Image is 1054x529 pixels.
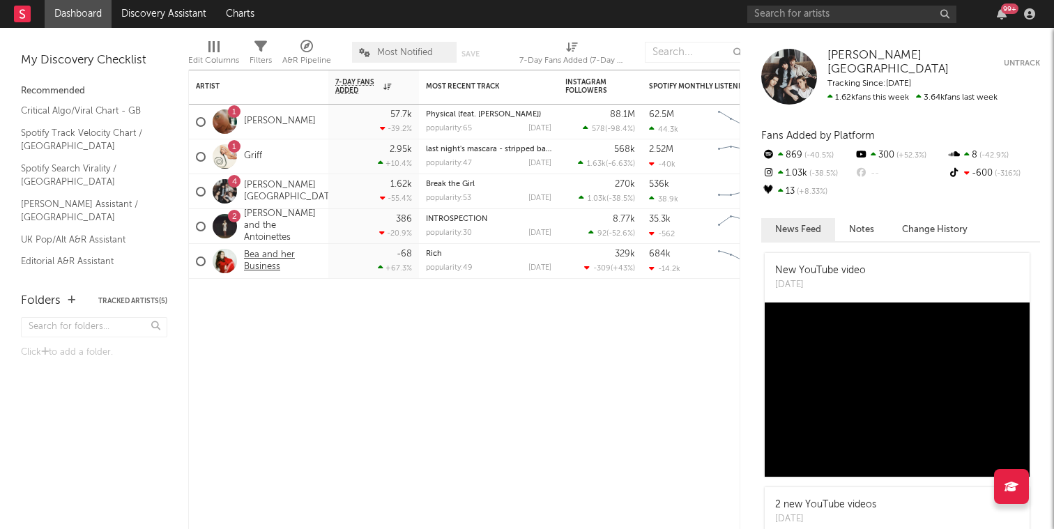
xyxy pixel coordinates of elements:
[609,195,633,203] span: -38.5 %
[21,232,153,247] a: UK Pop/Alt A&R Assistant
[21,103,153,118] a: Critical Algo/Viral Chart - GB
[775,278,866,292] div: [DATE]
[335,78,380,95] span: 7-Day Fans Added
[583,124,635,133] div: ( )
[426,82,530,91] div: Most Recent Track
[615,180,635,189] div: 270k
[993,170,1021,178] span: -316 %
[597,230,606,238] span: 92
[188,35,239,75] div: Edit Columns
[1004,49,1040,77] button: Untrack
[98,298,167,305] button: Tracked Artists(5)
[854,146,947,164] div: 300
[649,110,674,119] div: 62.5M
[712,105,774,139] svg: Chart title
[827,93,909,102] span: 1.62k fans this week
[761,218,835,241] button: News Feed
[244,116,316,128] a: [PERSON_NAME]
[649,180,669,189] div: 536k
[244,250,321,273] a: Bea and her Business
[608,160,633,168] span: -6.63 %
[835,218,888,241] button: Notes
[607,125,633,133] span: -98.4 %
[461,50,480,58] button: Save
[426,181,475,188] a: Break the Girl
[426,146,551,153] div: last night's mascara - stripped back version
[380,194,412,203] div: -55.4 %
[712,139,774,174] svg: Chart title
[378,159,412,168] div: +10.4 %
[761,146,854,164] div: 869
[528,125,551,132] div: [DATE]
[426,250,551,258] div: Rich
[609,230,633,238] span: -52.6 %
[712,244,774,279] svg: Chart title
[519,52,624,69] div: 7-Day Fans Added (7-Day Fans Added)
[613,265,633,273] span: +43 %
[397,250,412,259] div: -68
[613,215,635,224] div: 8.77k
[802,152,834,160] span: -40.5 %
[390,145,412,154] div: 2.95k
[761,164,854,183] div: 1.03k
[649,82,754,91] div: Spotify Monthly Listeners
[188,52,239,69] div: Edit Columns
[21,83,167,100] div: Recommended
[947,146,1040,164] div: 8
[426,111,541,118] a: Physical (feat. [PERSON_NAME])
[21,197,153,225] a: [PERSON_NAME] Assistant / [GEOGRAPHIC_DATA]
[396,215,412,224] div: 386
[584,263,635,273] div: ( )
[775,498,876,512] div: 2 new YouTube videos
[827,49,1004,77] a: [PERSON_NAME][GEOGRAPHIC_DATA]
[380,124,412,133] div: -39.2 %
[649,229,675,238] div: -562
[21,125,153,154] a: Spotify Track Velocity Chart / [GEOGRAPHIC_DATA]
[977,152,1009,160] span: -42.9 %
[426,181,551,188] div: Break the Girl
[649,160,675,169] div: -40k
[807,170,838,178] span: -38.5 %
[795,188,827,196] span: +8.33 %
[426,160,472,167] div: popularity: 47
[1001,3,1018,14] div: 99 +
[565,78,614,95] div: Instagram Followers
[528,264,551,272] div: [DATE]
[426,264,473,272] div: popularity: 49
[196,82,300,91] div: Artist
[775,512,876,526] div: [DATE]
[593,265,611,273] span: -309
[761,183,854,201] div: 13
[712,174,774,209] svg: Chart title
[426,250,442,258] a: Rich
[379,229,412,238] div: -20.9 %
[649,215,671,224] div: 35.3k
[649,194,678,204] div: 38.9k
[888,218,982,241] button: Change History
[21,254,153,282] a: Editorial A&R Assistant ([GEOGRAPHIC_DATA])
[282,52,331,69] div: A&R Pipeline
[426,111,551,118] div: Physical (feat. Troye Sivan)
[827,93,998,102] span: 3.64k fans last week
[21,317,167,337] input: Search for folders...
[649,250,671,259] div: 684k
[615,250,635,259] div: 329k
[519,35,624,75] div: 7-Day Fans Added (7-Day Fans Added)
[592,125,605,133] span: 578
[282,35,331,75] div: A&R Pipeline
[377,48,433,57] span: Most Notified
[775,263,866,278] div: New YouTube video
[378,263,412,273] div: +67.3 %
[587,160,606,168] span: 1.63k
[21,344,167,361] div: Click to add a folder.
[244,208,321,244] a: [PERSON_NAME] and the Antoinettes
[747,6,956,23] input: Search for artists
[426,215,487,223] a: INTROSPECTION
[947,164,1040,183] div: -600
[588,195,606,203] span: 1.03k
[426,215,551,223] div: INTROSPECTION
[645,42,749,63] input: Search...
[21,161,153,190] a: Spotify Search Virality / [GEOGRAPHIC_DATA]
[894,152,926,160] span: +52.3 %
[426,146,583,153] a: last night's mascara - stripped back version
